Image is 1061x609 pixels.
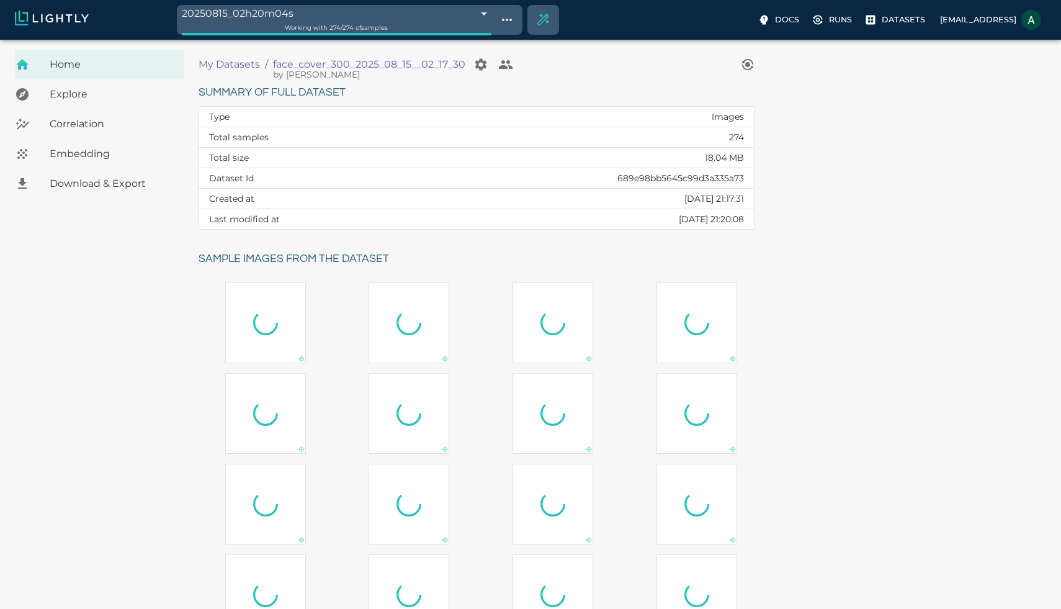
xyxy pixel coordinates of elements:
td: 689e98bb5645c99d3a335a73 [411,168,754,189]
span: Working with 274 / 274 of samples [285,24,388,32]
span: Download & Export [50,176,174,191]
td: [DATE] 21:17:31 [411,189,754,209]
button: Collaborate on your dataset [493,52,518,77]
table: dataset summary [199,107,754,229]
th: Dataset Id [199,168,411,189]
th: Type [199,107,411,127]
label: Docs [755,10,804,30]
button: Show tag tree [496,9,517,30]
a: Embedding [15,139,184,169]
th: Total samples [199,127,411,148]
p: Docs [775,14,799,25]
span: Embedding [50,147,174,161]
div: Create selection [528,5,558,35]
h6: Summary of full dataset [199,83,754,102]
span: Chip Ray (Teknoir) [273,68,360,81]
img: Lightly [15,11,89,25]
label: Datasets [862,10,930,30]
th: Total size [199,148,411,168]
th: Last modified at [199,209,411,230]
nav: explore, analyze, sample, metadata, embedding, correlations label, download your dataset [15,50,184,199]
a: My Datasets [199,57,260,72]
p: Runs [829,14,852,25]
h6: Sample images from the dataset [199,250,764,269]
p: [EMAIL_ADDRESS] [940,14,1016,25]
a: face_cover_300_2025_08_15__02_17_30 [273,57,465,72]
nav: breadcrumb [199,52,735,77]
span: Home [50,57,174,72]
td: Images [411,107,754,127]
td: [DATE] 21:20:08 [411,209,754,230]
a: Download & Export [15,169,184,199]
td: 274 [411,127,754,148]
span: Explore [50,87,174,102]
a: Correlation [15,109,184,139]
a: Explore [15,79,184,109]
button: View worker run detail [735,52,760,77]
img: Aryan Behmardi [1021,10,1041,30]
label: Runs [809,10,857,30]
td: 18.04 MB [411,148,754,168]
a: Home [15,50,184,79]
button: Manage your dataset [468,52,493,77]
p: Datasets [882,14,925,25]
th: Created at [199,189,411,209]
label: [EMAIL_ADDRESS]Aryan Behmardi [935,6,1046,34]
span: Correlation [50,117,174,132]
div: 20250815_02h20m04s [182,5,491,22]
li: / [265,57,268,72]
